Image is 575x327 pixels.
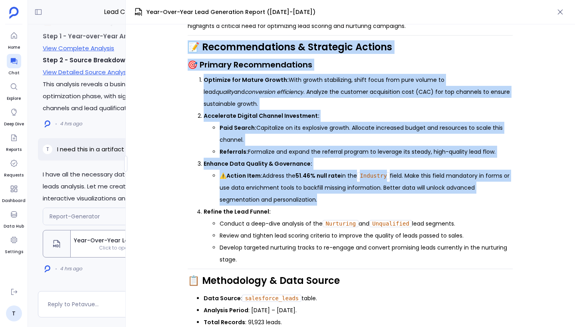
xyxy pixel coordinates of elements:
[216,88,234,96] em: quality
[6,305,22,321] a: T
[7,95,21,102] span: Explore
[4,156,24,178] a: Requests
[43,168,253,204] p: I have all the necessary data from the comprehensive year-over-year leads analysis. Let me create...
[242,295,301,302] code: salesforce_leads
[60,266,82,272] span: 4 hrs ago
[220,124,256,132] strong: Paid Search:
[46,146,49,153] span: T
[43,230,205,258] button: Year-Over-Year Lead Generation Report ([DATE]-[DATE])Click to open interactive artifact
[2,198,26,204] span: Dashboard
[204,160,312,168] strong: Enhance Data Quality & Governance:
[50,212,100,220] span: Report-Generator
[43,68,131,76] a: View Detailed Source Analysis
[5,249,23,255] span: Settings
[4,223,24,230] span: Data Hub
[323,220,359,227] code: Nurturing
[295,172,341,180] strong: 51.46% null rate
[7,70,21,76] span: Chat
[188,40,513,54] h2: 📝 Recommendations & Strategic Actions
[220,218,513,230] li: Conduct a deep-dive analysis of the and lead segments.
[6,147,22,153] span: Reports
[357,172,389,179] code: Industry
[204,292,513,304] li: : table.
[4,172,24,178] span: Requests
[220,242,513,266] li: Develop targeted nurturing tracks to re-engage and convert promising leads currently in the nurtu...
[60,121,82,127] span: 4 hrs ago
[6,131,22,153] a: Reports
[78,7,218,17] span: Lead Creation - Last 2 Years
[369,220,412,227] code: Unqualified
[4,105,24,127] a: Deep Dive
[220,170,513,206] li: ⚠️ Address the in the field. Make this field mandatory in forms or use data enrichment tools to b...
[204,318,245,326] strong: Total Records
[188,274,513,287] h2: 📋 Methodology & Data Source
[43,56,161,64] strong: Step 2 - Source Breakdown & Trends:
[204,112,319,120] strong: Accelerate Digital Channel Investment:
[45,265,50,273] img: logo
[204,208,271,216] strong: Refine the Lead Funnel:
[220,230,513,242] li: Review and tighten lead scoring criteria to improve the quality of leads passed to sales.
[4,207,24,230] a: Data Hub
[204,294,241,302] strong: Data Source
[7,54,21,76] a: Chat
[7,79,21,102] a: Explore
[74,236,202,245] span: Year-Over-Year Lead Generation Report ([DATE]-[DATE])
[226,172,262,180] strong: Action Item:
[57,145,145,154] p: I need this in a artifact report
[43,44,114,52] a: View Complete Analysis
[245,88,303,96] em: conversion efficiency
[220,122,513,146] li: Capitalize on its explosive growth. Allocate increased budget and resources to scale this channel.
[204,306,248,314] strong: Analysis Period
[7,44,21,51] span: Home
[7,28,21,51] a: Home
[204,304,513,316] li: : [DATE] – [DATE].
[43,78,253,114] p: This analysis reveals a business in transition from rapid growth to optimization phase, with sign...
[2,182,26,204] a: Dashboard
[220,148,248,156] strong: Referrals:
[45,120,50,128] img: logo
[220,146,513,158] li: Formalize and expand the referral program to leverage its steady, high-quality lead flow.
[204,76,289,84] strong: Optimize for Mature Growth:
[188,59,513,71] h3: 🎯 Primary Recommendations
[147,8,315,16] span: Year-Over-Year Lead Generation Report ([DATE]-[DATE])
[9,7,19,19] img: petavue logo
[71,245,205,251] span: Click to open interactive artifact
[204,74,513,110] li: With growth stabilizing, shift focus from pure volume to lead and . Analyze the customer acquisit...
[4,121,24,127] span: Deep Dive
[5,233,23,255] a: Settings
